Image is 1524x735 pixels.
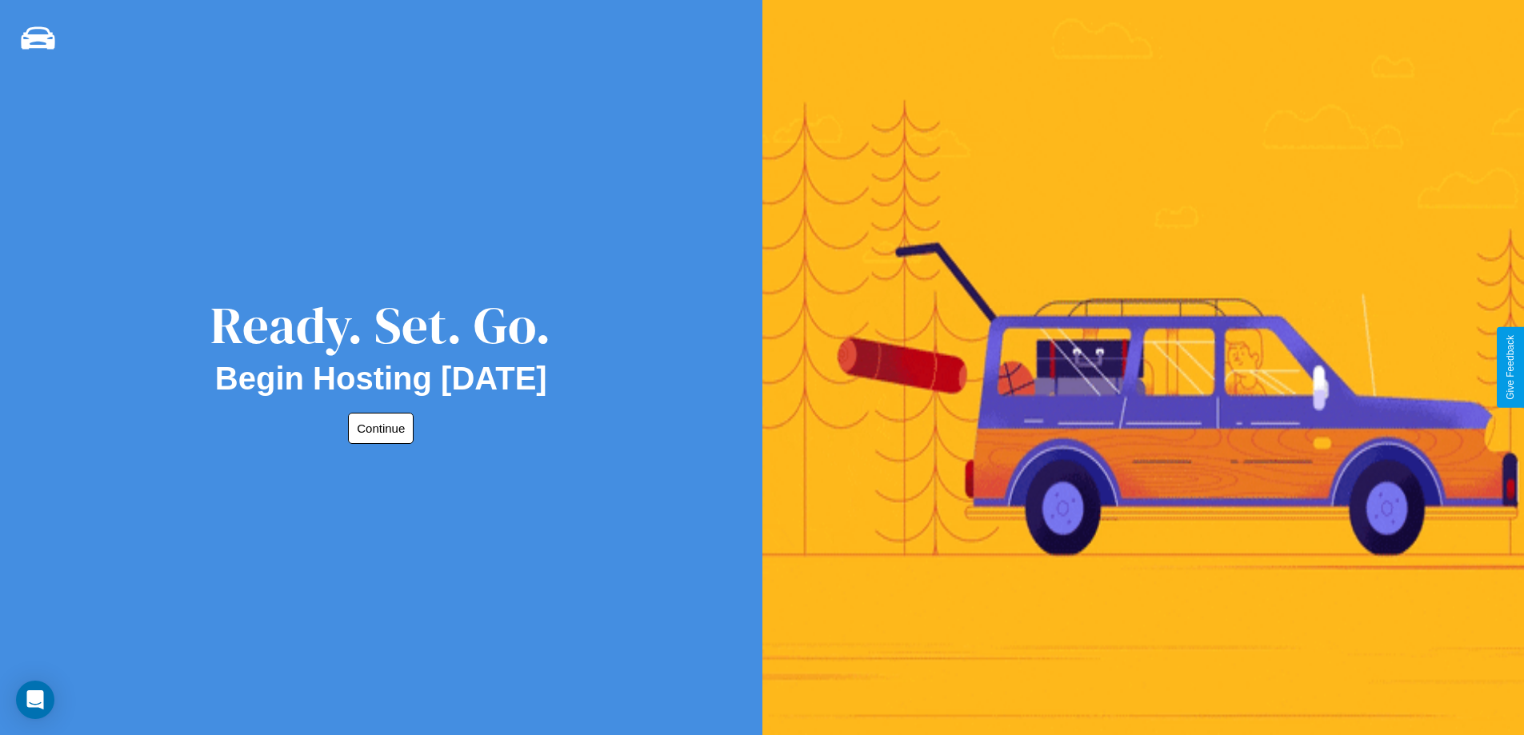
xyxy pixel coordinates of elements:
button: Continue [348,413,414,444]
div: Ready. Set. Go. [210,290,551,361]
div: Open Intercom Messenger [16,681,54,719]
h2: Begin Hosting [DATE] [215,361,547,397]
div: Give Feedback [1505,335,1516,400]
